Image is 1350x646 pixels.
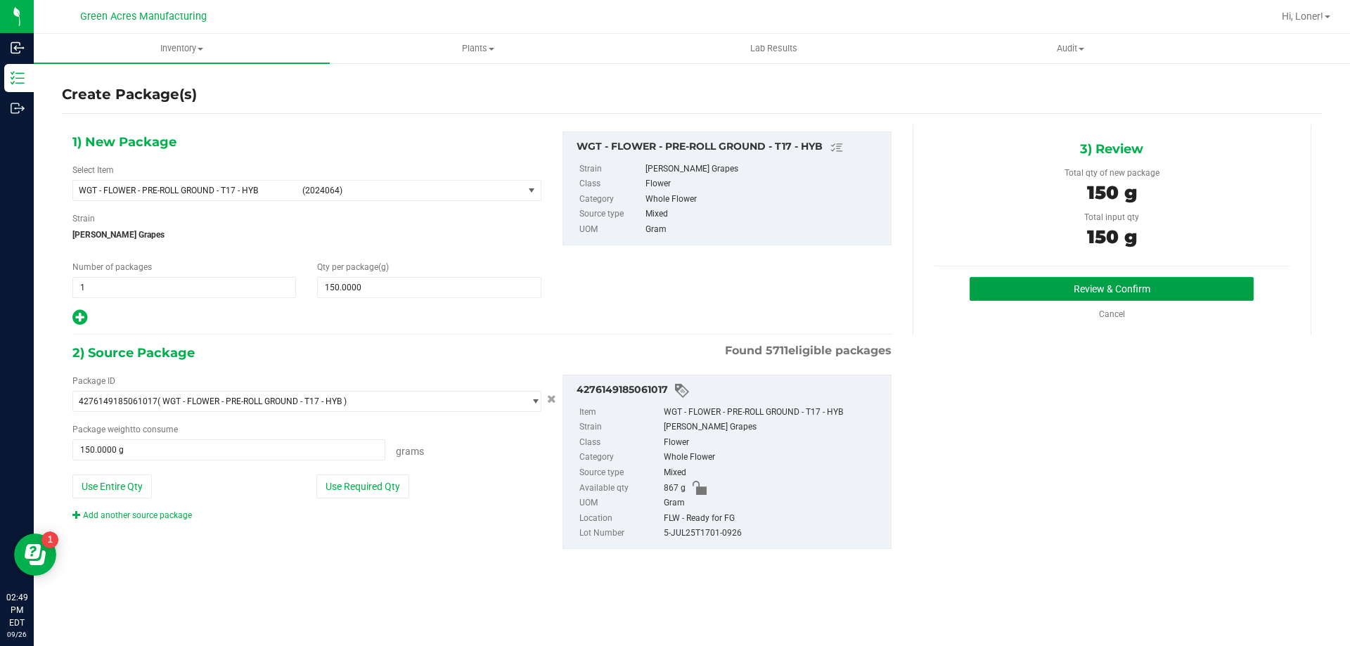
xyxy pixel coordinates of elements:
div: [PERSON_NAME] Grapes [664,420,884,435]
div: Whole Flower [664,450,884,465]
span: Total input qty [1084,212,1139,222]
label: Strain [579,162,643,177]
a: Plants [330,34,626,63]
label: Available qty [579,481,661,496]
span: Inventory [34,42,330,55]
p: 02:49 PM EDT [6,591,27,629]
label: UOM [579,496,661,511]
div: 4276149185061017 [577,382,884,399]
inline-svg: Inbound [11,41,25,55]
iframe: Resource center [14,534,56,576]
div: WGT - FLOWER - PRE-ROLL GROUND - T17 - HYB [664,405,884,420]
div: Mixed [645,207,883,222]
label: Strain [579,420,661,435]
span: Grams [396,446,424,457]
input: 150.0000 [318,278,540,297]
div: Flower [664,435,884,451]
span: select [523,392,541,411]
div: Gram [664,496,884,511]
label: Class [579,435,661,451]
h4: Create Package(s) [62,84,197,105]
span: ( WGT - FLOWER - PRE-ROLL GROUND - T17 - HYB ) [157,396,347,406]
div: 5-JUL25T1701-0926 [664,526,884,541]
span: (g) [378,262,389,272]
label: Category [579,450,661,465]
inline-svg: Inventory [11,71,25,85]
span: Green Acres Manufacturing [80,11,207,22]
span: WGT - FLOWER - PRE-ROLL GROUND - T17 - HYB [79,186,294,195]
div: [PERSON_NAME] Grapes [645,162,883,177]
span: 150 g [1087,181,1137,204]
div: Gram [645,222,883,238]
span: Lab Results [731,42,816,55]
a: Lab Results [626,34,922,63]
span: 867 g [664,481,686,496]
span: 4276149185061017 [79,396,157,406]
span: Package ID [72,376,115,386]
inline-svg: Outbound [11,101,25,115]
label: Category [579,192,643,207]
a: Cancel [1099,309,1125,319]
label: Location [579,511,661,527]
div: Whole Flower [645,192,883,207]
p: 09/26 [6,629,27,640]
button: Use Required Qty [316,474,409,498]
label: Item [579,405,661,420]
span: Audit [923,42,1218,55]
label: Source type [579,207,643,222]
span: (2024064) [302,186,517,195]
label: Source type [579,465,661,481]
label: Lot Number [579,526,661,541]
span: 1) New Package [72,131,176,153]
button: Cancel button [543,389,560,410]
span: Add new output [72,316,87,325]
a: Add another source package [72,510,192,520]
button: Use Entire Qty [72,474,152,498]
span: Package to consume [72,425,178,434]
span: 2) Source Package [72,342,195,363]
div: Flower [645,176,883,192]
div: FLW - Ready for FG [664,511,884,527]
label: Strain [72,212,95,225]
span: Plants [330,42,625,55]
span: select [523,181,541,200]
input: 150.0000 g [73,440,385,460]
button: Review & Confirm [970,277,1254,301]
label: UOM [579,222,643,238]
span: 3) Review [1080,138,1143,160]
span: [PERSON_NAME] Grapes [72,224,541,245]
div: Mixed [664,465,884,481]
a: Audit [922,34,1219,63]
span: Hi, Loner! [1282,11,1323,22]
span: Total qty of new package [1065,168,1159,178]
span: Qty per package [317,262,389,272]
span: 150 g [1087,226,1137,248]
label: Select Item [72,164,114,176]
span: Number of packages [72,262,152,272]
input: 1 [73,278,295,297]
span: 5711 [766,344,788,357]
iframe: Resource center unread badge [41,531,58,548]
div: WGT - FLOWER - PRE-ROLL GROUND - T17 - HYB [577,139,884,156]
span: weight [108,425,133,434]
span: Found eligible packages [725,342,892,359]
label: Class [579,176,643,192]
a: Inventory [34,34,330,63]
